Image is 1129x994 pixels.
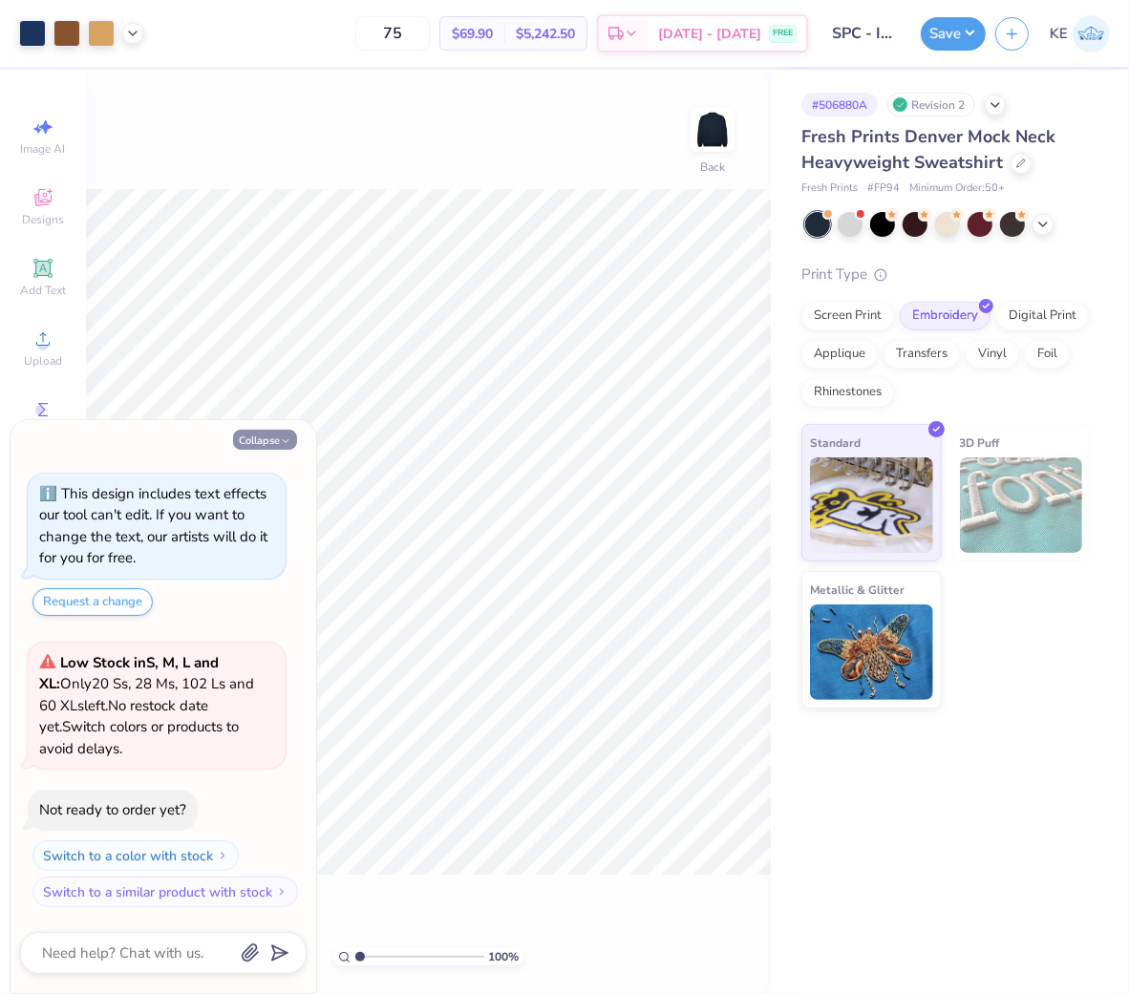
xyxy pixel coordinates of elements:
[810,457,933,553] img: Standard
[801,340,878,369] div: Applique
[801,302,894,330] div: Screen Print
[801,93,878,116] div: # 506880A
[1050,23,1068,45] span: KE
[355,16,430,51] input: – –
[700,159,725,176] div: Back
[32,877,298,907] button: Switch to a similar product with stock
[233,430,297,450] button: Collapse
[921,17,986,51] button: Save
[21,141,66,157] span: Image AI
[452,24,493,44] span: $69.90
[773,27,793,40] span: FREE
[810,580,905,600] span: Metallic & Glitter
[884,340,960,369] div: Transfers
[39,653,254,758] span: Only 20 Ss, 28 Ms, 102 Ls and 60 XLs left. Switch colors or products to avoid delays.
[276,886,288,898] img: Switch to a similar product with stock
[217,850,228,861] img: Switch to a color with stock
[39,696,208,737] span: No restock date yet.
[32,840,239,871] button: Switch to a color with stock
[658,24,761,44] span: [DATE] - [DATE]
[20,283,66,298] span: Add Text
[39,653,219,694] strong: Low Stock in S, M, L and XL :
[900,302,991,330] div: Embroidery
[887,93,975,116] div: Revision 2
[810,604,933,700] img: Metallic & Glitter
[801,180,858,197] span: Fresh Prints
[39,800,186,819] div: Not ready to order yet?
[693,111,732,149] img: Back
[909,180,1005,197] span: Minimum Order: 50 +
[1050,15,1110,53] a: KE
[810,433,861,453] span: Standard
[818,14,911,53] input: Untitled Design
[966,340,1019,369] div: Vinyl
[867,180,900,197] span: # FP94
[32,588,153,616] button: Request a change
[489,948,520,965] span: 100 %
[960,433,1000,453] span: 3D Puff
[39,484,267,568] div: This design includes text effects our tool can't edit. If you want to change the text, our artist...
[516,24,575,44] span: $5,242.50
[801,264,1091,286] div: Print Type
[22,212,64,227] span: Designs
[801,378,894,407] div: Rhinestones
[1025,340,1070,369] div: Foil
[1073,15,1110,53] img: Kent Everic Delos Santos
[24,353,62,369] span: Upload
[960,457,1083,553] img: 3D Puff
[996,302,1089,330] div: Digital Print
[801,125,1055,174] span: Fresh Prints Denver Mock Neck Heavyweight Sweatshirt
